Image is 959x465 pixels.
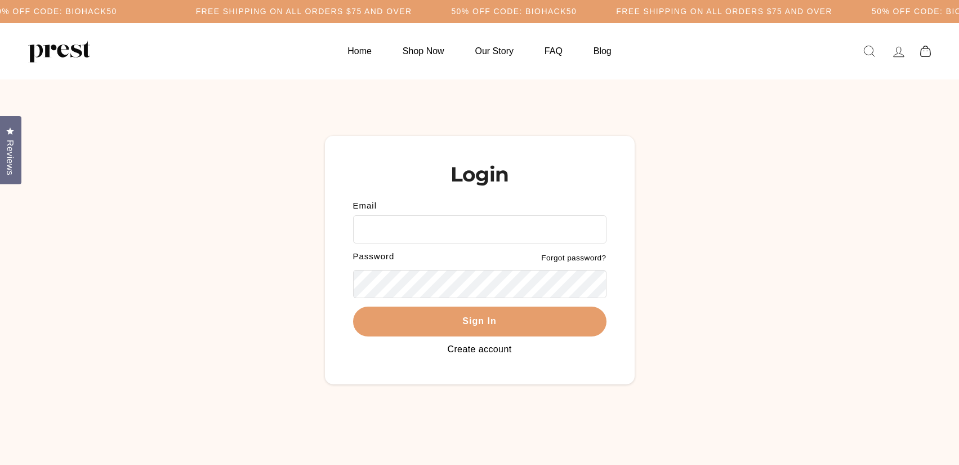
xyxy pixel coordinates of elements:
[541,254,606,262] a: Forgot password?
[353,252,480,260] label: Password
[530,40,577,62] a: FAQ
[451,7,577,16] h5: 50% OFF CODE: BIOHACK50
[353,164,606,184] h1: Login
[333,40,386,62] a: Home
[28,40,90,63] img: PREST ORGANICS
[616,7,832,16] h5: Free Shipping on all orders $75 and over
[353,201,606,210] label: Email
[389,40,458,62] a: Shop Now
[333,40,625,62] ul: Primary
[447,344,511,354] a: Create account
[579,40,626,62] a: Blog
[196,7,412,16] h5: Free Shipping on all orders $75 and over
[353,307,606,336] button: Sign In
[3,140,17,175] span: Reviews
[461,40,528,62] a: Our Story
